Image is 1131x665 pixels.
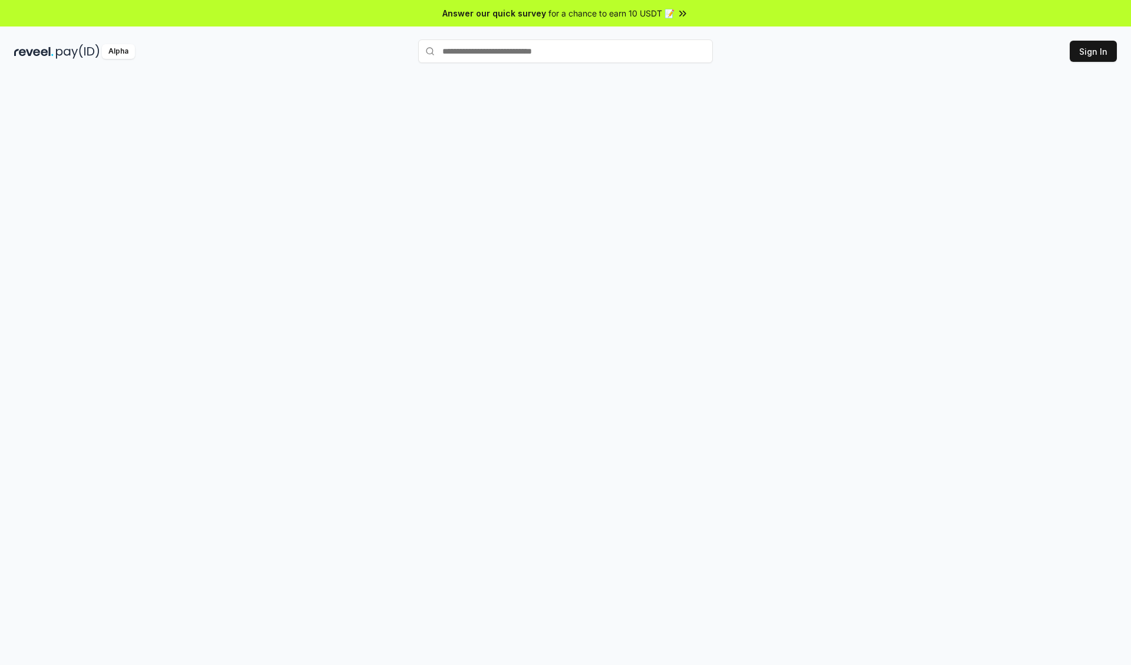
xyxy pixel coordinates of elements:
span: for a chance to earn 10 USDT 📝 [548,7,674,19]
span: Answer our quick survey [442,7,546,19]
div: Alpha [102,44,135,59]
img: pay_id [56,44,100,59]
img: reveel_dark [14,44,54,59]
button: Sign In [1070,41,1117,62]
